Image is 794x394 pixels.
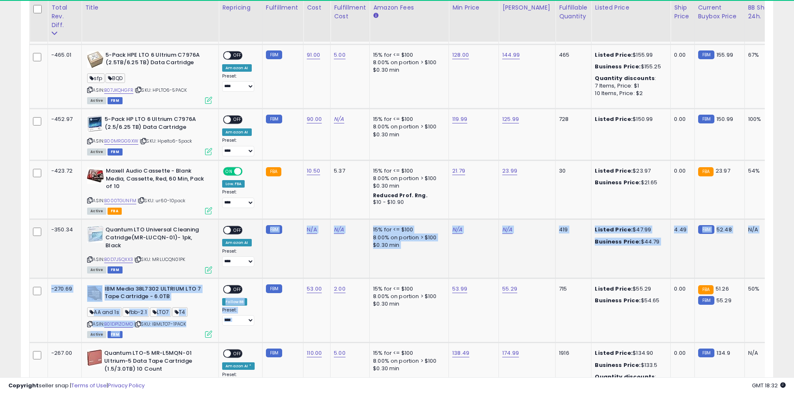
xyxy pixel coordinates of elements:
b: 5-Pack HP LTO 6 Ultrium C7976A (2.5/6.25 TB) Data Cartridge [105,115,206,133]
div: Listed Price [595,3,667,12]
b: Business Price: [595,238,641,246]
b: Listed Price: [595,349,633,357]
span: OFF [231,350,244,357]
div: $155.25 [595,63,664,70]
div: Total Rev. Diff. [51,3,78,30]
span: FBM [108,148,123,156]
div: BB Share 24h. [748,3,779,21]
a: 53.00 [307,285,322,293]
a: 2.00 [334,285,346,293]
div: $21.65 [595,179,664,186]
small: FBA [266,167,281,176]
div: 728 [559,115,585,123]
div: 0.00 [674,349,688,357]
a: 21.79 [452,167,465,175]
a: B0D7J5QXX3 [104,256,133,263]
small: Amazon Fees. [373,12,378,20]
div: N/A [748,349,776,357]
span: 51.26 [716,285,729,293]
span: 23.97 [716,167,730,175]
div: $0.30 min [373,131,442,138]
a: 5.00 [334,349,346,357]
span: fbb-2.1 [123,307,149,317]
span: OFF [231,227,244,234]
a: 125.99 [502,115,519,123]
div: $134.90 [595,349,664,357]
div: $155.99 [595,51,664,59]
div: 15% for <= $100 [373,349,442,357]
span: OFF [231,116,244,123]
a: 90.00 [307,115,322,123]
span: 155.99 [716,51,733,59]
div: 715 [559,285,585,293]
span: OFF [241,168,255,175]
div: 67% [748,51,776,59]
a: 138.49 [452,349,469,357]
a: B01DP1ZOMO [104,321,133,328]
span: | SKU: ur60-10pack [138,197,185,204]
div: 0.00 [674,51,688,59]
div: $55.29 [595,285,664,293]
div: -423.72 [51,167,75,175]
div: $54.65 [595,297,664,304]
b: Listed Price: [595,115,633,123]
a: 53.99 [452,285,467,293]
div: 8.00% on portion > $100 [373,175,442,182]
span: | SKU: Hpelto6-5pack [140,138,192,144]
div: ASIN: [87,167,212,213]
span: FBA [108,208,122,215]
div: -267.00 [51,349,75,357]
div: 15% for <= $100 [373,167,442,175]
div: ASIN: [87,285,212,337]
b: Maxell Audio Cassette - Blank Media, Cassette, Red, 60 Min, Pack of 10 [106,167,207,193]
a: B00MRGG9XW [104,138,138,145]
a: 55.29 [502,285,517,293]
img: 41frBHd4HaL._SL40_.jpg [87,226,103,243]
span: OFF [231,52,244,59]
small: FBM [266,50,282,59]
small: FBM [698,50,714,59]
span: All listings currently available for purchase on Amazon [87,97,106,104]
img: 51ucxznpcaL._SL40_.jpg [87,349,102,366]
div: Preset: [222,189,256,208]
div: Preset: [222,307,256,326]
span: FBM [108,266,123,274]
a: N/A [334,115,344,123]
small: FBA [698,167,714,176]
span: T4 [172,307,188,317]
a: N/A [502,226,512,234]
a: 174.99 [502,349,519,357]
div: Amazon AI [222,239,251,246]
a: N/A [334,226,344,234]
div: ASIN: [87,51,212,103]
div: 0.00 [674,285,688,293]
div: Current Buybox Price [698,3,741,21]
a: B000TGUNFM [104,197,136,204]
small: FBM [266,349,282,357]
b: Business Price: [595,361,641,369]
div: 50% [748,285,776,293]
div: Preset: [222,248,256,267]
div: 419 [559,226,585,233]
small: FBM [698,349,714,357]
span: OFF [231,286,244,293]
div: Preset: [222,138,256,156]
a: 128.00 [452,51,469,59]
b: Listed Price: [595,285,633,293]
span: sfp [87,73,105,83]
a: 10.50 [307,167,320,175]
span: 55.29 [716,296,731,304]
div: $0.30 min [373,300,442,308]
div: Preset: [222,73,256,92]
div: 4.49 [674,226,688,233]
span: 150.99 [716,115,733,123]
div: 8.00% on portion > $100 [373,293,442,300]
div: 465 [559,51,585,59]
a: 144.99 [502,51,520,59]
div: Follow BB [222,298,247,306]
b: Quantity discounts [595,74,655,82]
b: Business Price: [595,296,641,304]
img: 51-p-rEJTTL._SL40_.jpg [87,167,104,184]
a: 91.00 [307,51,320,59]
div: Title [85,3,215,12]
